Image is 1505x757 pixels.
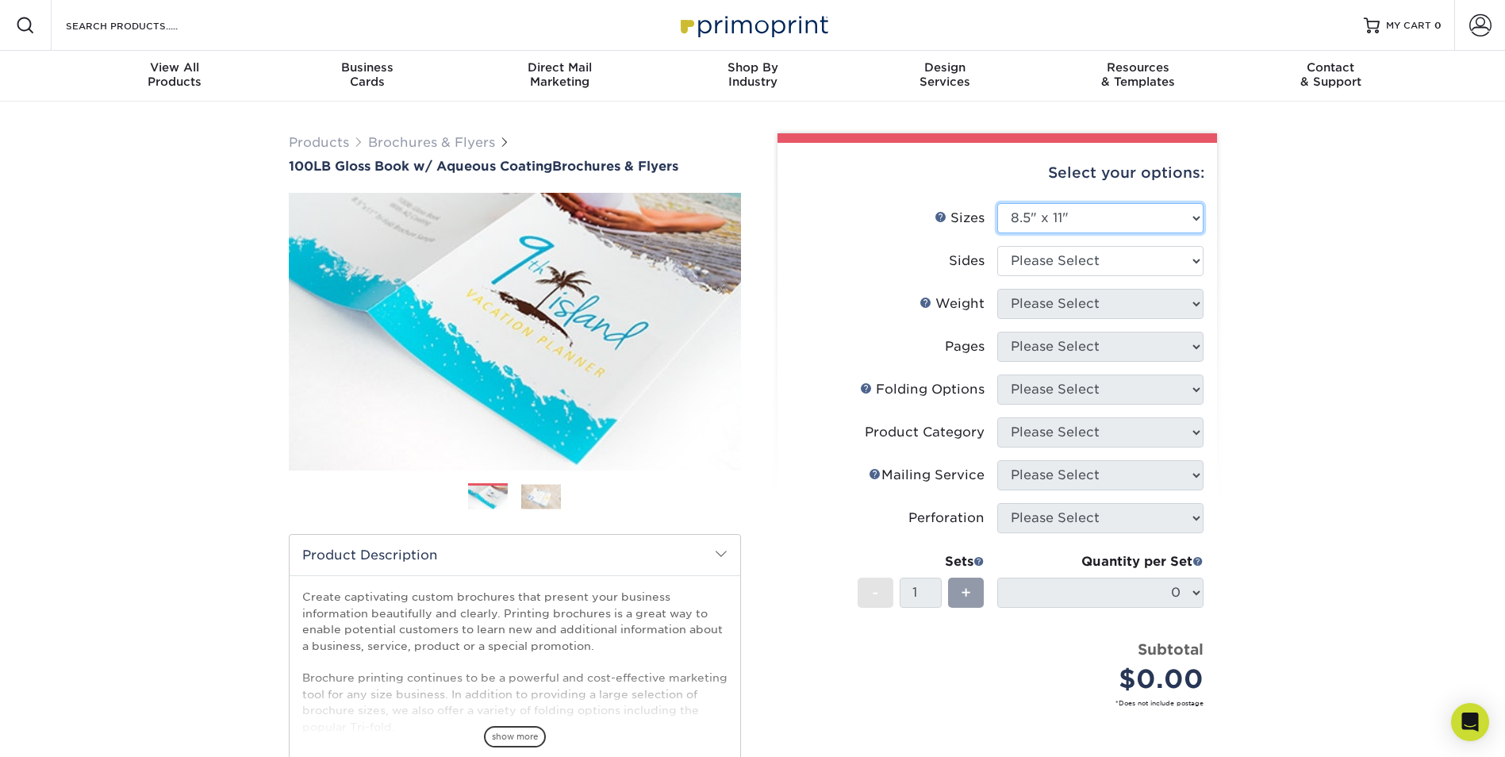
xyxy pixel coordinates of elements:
span: show more [484,726,546,747]
span: Resources [1042,60,1234,75]
img: 100LB Gloss Book<br/>w/ Aqueous Coating 01 [289,175,741,488]
div: Services [849,60,1042,89]
span: Business [271,60,463,75]
a: Contact& Support [1234,51,1427,102]
span: 100LB Gloss Book w/ Aqueous Coating [289,159,552,174]
div: Marketing [463,60,656,89]
div: & Support [1234,60,1427,89]
a: Direct MailMarketing [463,51,656,102]
small: *Does not include postage [803,698,1204,708]
input: SEARCH PRODUCTS..... [64,16,219,35]
span: Direct Mail [463,60,656,75]
img: Primoprint [674,8,832,42]
div: Folding Options [860,380,985,399]
a: 100LB Gloss Book w/ Aqueous CoatingBrochures & Flyers [289,159,741,174]
img: Brochures & Flyers 02 [521,484,561,509]
div: Cards [271,60,463,89]
div: Mailing Service [869,466,985,485]
strong: Subtotal [1138,640,1204,658]
p: Create captivating custom brochures that present your business information beautifully and clearl... [302,589,728,735]
a: BusinessCards [271,51,463,102]
div: Quantity per Set [997,552,1204,571]
a: Shop ByIndustry [656,51,849,102]
div: Sizes [935,209,985,228]
div: Weight [920,294,985,313]
span: Design [849,60,1042,75]
div: Select your options: [790,143,1204,203]
span: Contact [1234,60,1427,75]
img: Brochures & Flyers 01 [468,484,508,512]
a: Resources& Templates [1042,51,1234,102]
div: Sets [858,552,985,571]
div: Perforation [908,509,985,528]
span: Shop By [656,60,849,75]
a: View AllProducts [79,51,271,102]
div: Industry [656,60,849,89]
h2: Product Description [290,535,740,575]
div: Pages [945,337,985,356]
div: Sides [949,252,985,271]
div: $0.00 [1009,660,1204,698]
a: Products [289,135,349,150]
div: Products [79,60,271,89]
a: Brochures & Flyers [368,135,495,150]
span: View All [79,60,271,75]
div: & Templates [1042,60,1234,89]
h1: Brochures & Flyers [289,159,741,174]
div: Open Intercom Messenger [1451,703,1489,741]
span: - [872,581,879,605]
a: DesignServices [849,51,1042,102]
span: + [961,581,971,605]
div: Product Category [865,423,985,442]
span: MY CART [1386,19,1431,33]
span: 0 [1434,20,1442,31]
